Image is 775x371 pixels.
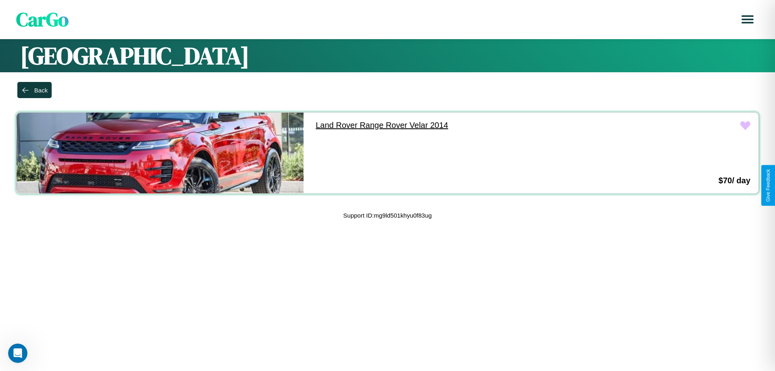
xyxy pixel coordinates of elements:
[343,210,431,221] p: Support ID: mg9ld501khyu0f83ug
[17,82,52,98] button: Back
[34,87,48,94] div: Back
[8,344,27,363] iframe: Intercom live chat
[765,169,771,202] div: Give Feedback
[308,113,595,138] a: Land Rover Range Rover Velar 2014
[16,6,69,33] span: CarGo
[20,39,755,72] h1: [GEOGRAPHIC_DATA]
[736,8,759,31] button: Open menu
[718,176,750,185] h3: $ 70 / day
